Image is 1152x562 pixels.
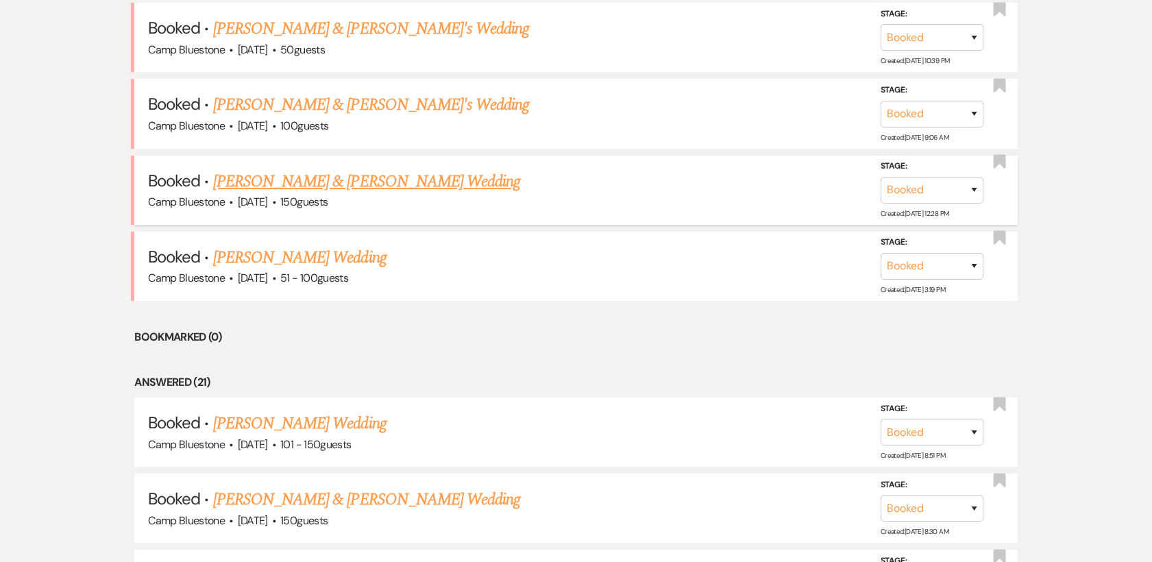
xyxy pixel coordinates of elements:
span: [DATE] [238,195,268,209]
a: [PERSON_NAME] & [PERSON_NAME]'s Wedding [213,93,530,117]
a: [PERSON_NAME] & [PERSON_NAME]'s Wedding [213,16,530,41]
span: 50 guests [280,42,325,57]
span: 101 - 150 guests [280,437,351,452]
span: Created: [DATE] 12:28 PM [881,209,948,218]
span: Booked [148,412,200,433]
span: Camp Bluestone [148,437,225,452]
label: Stage: [881,478,983,493]
label: Stage: [881,159,983,174]
span: Created: [DATE] 10:39 PM [881,56,949,65]
span: Booked [148,17,200,38]
span: Camp Bluestone [148,513,225,528]
span: Camp Bluestone [148,195,225,209]
label: Stage: [881,235,983,250]
span: Booked [148,246,200,267]
span: [DATE] [238,42,268,57]
span: Camp Bluestone [148,271,225,285]
a: [PERSON_NAME] & [PERSON_NAME] Wedding [213,169,520,194]
span: 150 guests [280,513,328,528]
a: [PERSON_NAME] & [PERSON_NAME] Wedding [213,487,520,512]
span: Created: [DATE] 3:19 PM [881,285,945,294]
span: 51 - 100 guests [280,271,348,285]
label: Stage: [881,83,983,98]
label: Stage: [881,402,983,417]
span: Booked [148,488,200,509]
span: Created: [DATE] 8:51 PM [881,451,945,460]
span: [DATE] [238,437,268,452]
span: Camp Bluestone [148,119,225,133]
label: Stage: [881,7,983,22]
span: 100 guests [280,119,328,133]
span: Created: [DATE] 8:30 AM [881,527,948,536]
li: Answered (21) [134,374,1018,391]
span: Created: [DATE] 9:06 AM [881,132,948,141]
span: Booked [148,93,200,114]
a: [PERSON_NAME] Wedding [213,411,387,436]
li: Bookmarked (0) [134,328,1018,346]
span: Booked [148,170,200,191]
span: [DATE] [238,513,268,528]
a: [PERSON_NAME] Wedding [213,245,387,270]
span: Camp Bluestone [148,42,225,57]
span: 150 guests [280,195,328,209]
span: [DATE] [238,119,268,133]
span: [DATE] [238,271,268,285]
